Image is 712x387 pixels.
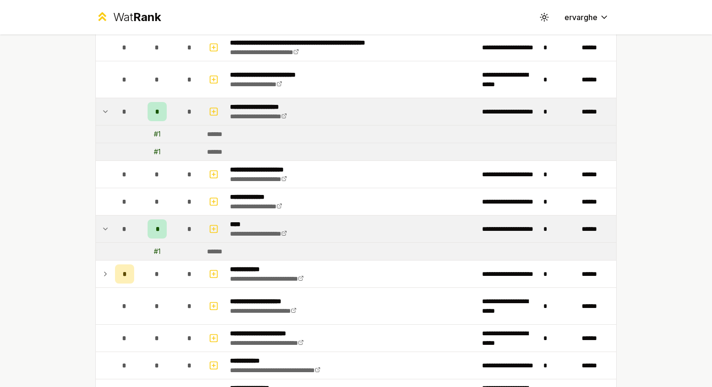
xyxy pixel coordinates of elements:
[133,10,161,24] span: Rank
[557,9,617,26] button: ervarghe
[564,11,597,23] span: ervarghe
[154,247,161,256] div: # 1
[95,10,161,25] a: WatRank
[154,147,161,157] div: # 1
[154,129,161,139] div: # 1
[113,10,161,25] div: Wat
